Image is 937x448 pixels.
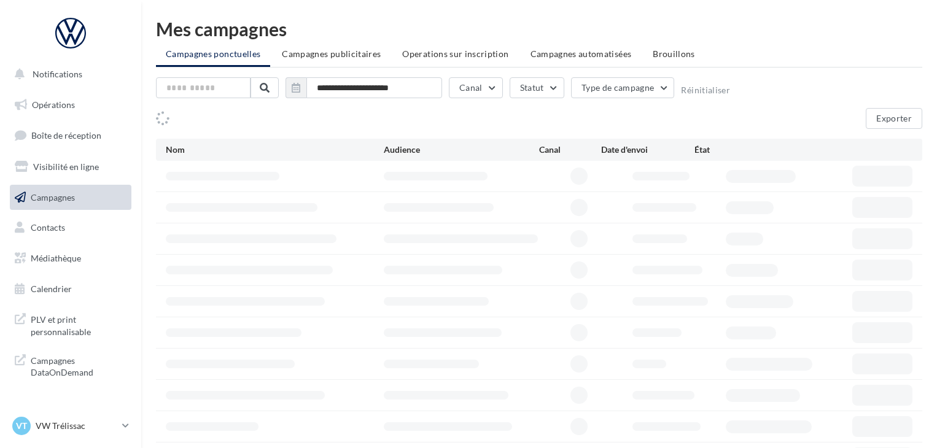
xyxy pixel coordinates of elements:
[156,20,922,38] div: Mes campagnes
[449,77,503,98] button: Canal
[601,144,694,156] div: Date d'envoi
[653,48,695,59] span: Brouillons
[282,48,381,59] span: Campagnes publicitaires
[7,245,134,271] a: Médiathèque
[36,420,117,432] p: VW Trélissac
[7,61,129,87] button: Notifications
[7,92,134,118] a: Opérations
[16,420,27,432] span: VT
[7,347,134,384] a: Campagnes DataOnDemand
[7,185,134,210] a: Campagnes
[31,222,65,233] span: Contacts
[510,77,564,98] button: Statut
[31,311,126,338] span: PLV et print personnalisable
[31,253,81,263] span: Médiathèque
[384,144,539,156] div: Audience
[32,99,75,110] span: Opérations
[571,77,675,98] button: Type de campagne
[31,284,72,294] span: Calendrier
[7,122,134,149] a: Boîte de réception
[7,306,134,342] a: PLV et print personnalisable
[31,191,75,202] span: Campagnes
[402,48,508,59] span: Operations sur inscription
[694,144,788,156] div: État
[31,352,126,379] span: Campagnes DataOnDemand
[681,85,730,95] button: Réinitialiser
[531,48,632,59] span: Campagnes automatisées
[539,144,601,156] div: Canal
[31,130,101,141] span: Boîte de réception
[33,69,82,79] span: Notifications
[33,161,99,172] span: Visibilité en ligne
[7,154,134,180] a: Visibilité en ligne
[166,144,384,156] div: Nom
[10,414,131,438] a: VT VW Trélissac
[7,215,134,241] a: Contacts
[866,108,922,129] button: Exporter
[7,276,134,302] a: Calendrier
